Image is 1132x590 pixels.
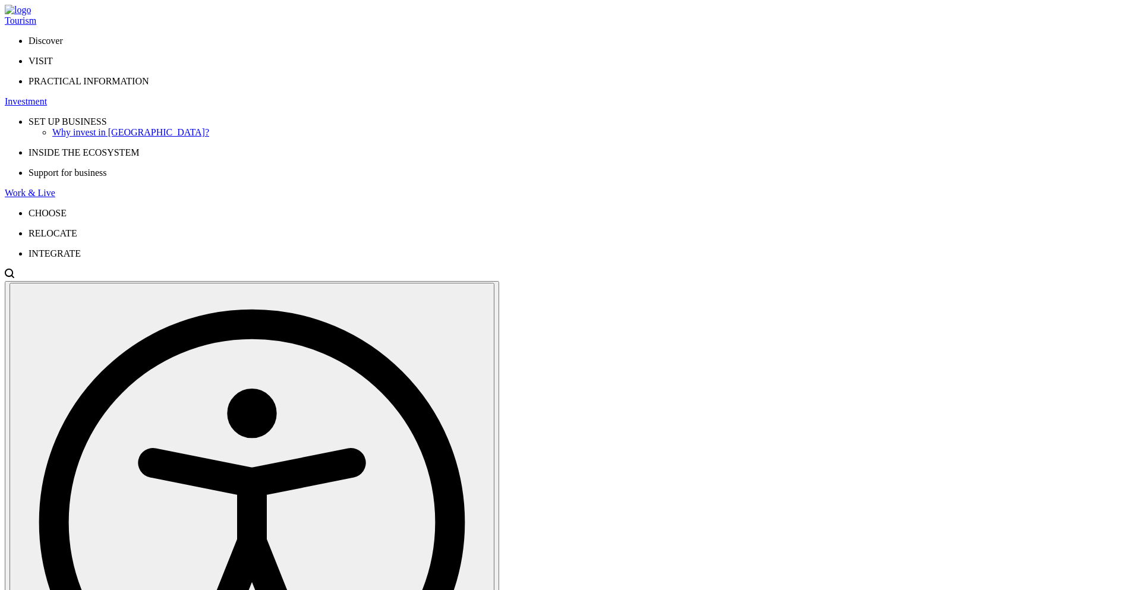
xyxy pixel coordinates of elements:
nav: Primary navigation [5,15,1127,259]
a: Why invest in [GEOGRAPHIC_DATA]? [52,127,1127,138]
span: CHOOSE [29,208,67,218]
span: INTEGRATE [29,248,81,258]
span: PRACTICAL INFORMATION [29,76,149,86]
span: Discover [29,36,63,46]
span: VISIT [29,56,53,66]
span: Support for business [29,168,107,178]
span: INSIDE THE ECOSYSTEM [29,147,139,157]
span: SET UP BUSINESS [29,116,107,127]
a: Open search modal [5,270,14,280]
a: Tourism [5,15,1127,26]
a: Work & Live [5,188,1127,198]
img: logo [5,5,31,15]
a: Investment [5,96,1127,107]
span: RELOCATE [29,228,77,238]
